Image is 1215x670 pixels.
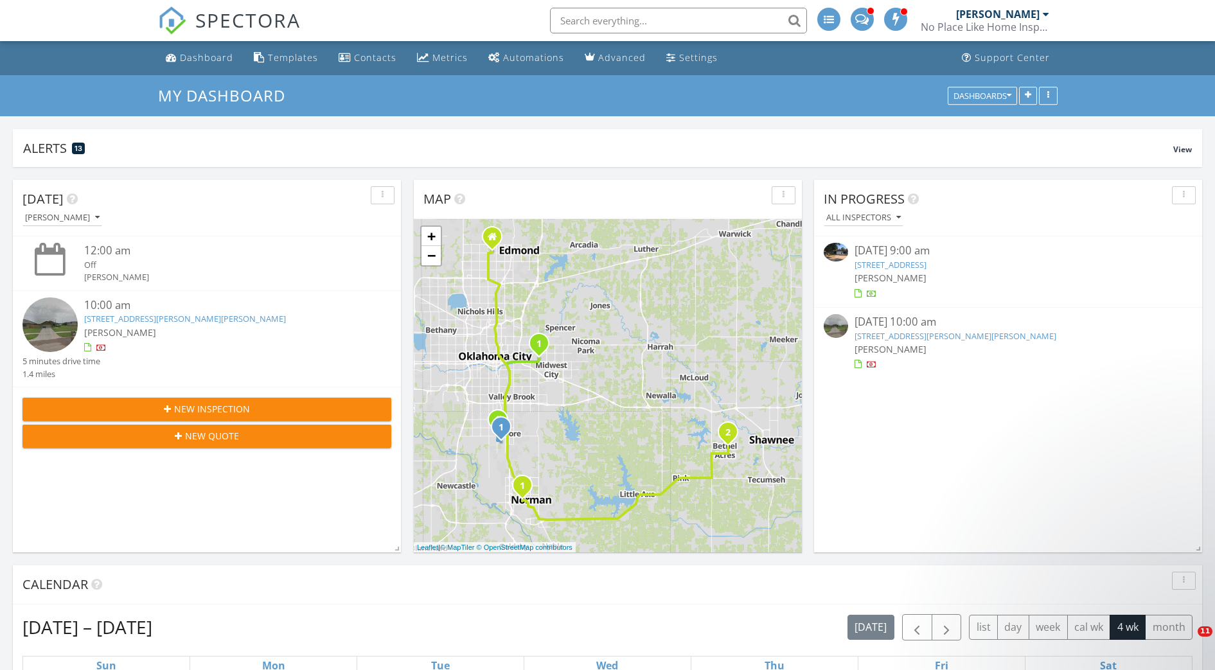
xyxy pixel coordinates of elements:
div: 1328 Ridgeway Dr, Moore, OK 73160 [501,427,509,434]
a: Metrics [412,46,473,70]
div: Support Center [975,51,1050,64]
div: 923 Kansas St, Norman, OK 73069 [522,485,530,493]
a: SPECTORA [158,17,301,44]
div: [PERSON_NAME] [956,8,1040,21]
img: The Best Home Inspection Software - Spectora [158,6,186,35]
button: [PERSON_NAME] [22,209,102,227]
a: Zoom in [421,227,441,246]
div: [PERSON_NAME] [84,271,361,283]
span: [PERSON_NAME] [855,343,927,355]
div: Templates [268,51,318,64]
button: All Inspectors [824,209,903,227]
div: 10:00 am [84,297,361,313]
div: All Inspectors [826,213,901,222]
div: Contacts [354,51,396,64]
span: Map [423,190,451,207]
div: Metrics [432,51,468,64]
div: 1321 Alviola Ave, Midwest City, OK 73110 [539,343,547,351]
a: Automations (Advanced) [483,46,569,70]
i: 2 [725,428,731,437]
button: New Quote [22,425,391,448]
a: [STREET_ADDRESS][PERSON_NAME][PERSON_NAME] [84,313,286,324]
span: Calendar [22,576,88,593]
button: [DATE] [847,615,894,640]
span: New Quote [185,429,239,443]
button: Previous [902,614,932,640]
span: SPECTORA [195,6,301,33]
span: [PERSON_NAME] [84,326,156,339]
a: Templates [249,46,323,70]
div: Advanced [598,51,646,64]
span: [PERSON_NAME] [855,272,927,284]
a: © OpenStreetMap contributors [477,543,572,551]
a: My Dashboard [158,85,296,106]
a: [STREET_ADDRESS] [855,259,927,270]
div: 1.4 miles [22,368,100,380]
a: Dashboard [161,46,238,70]
input: Search everything... [550,8,807,33]
button: Next [932,614,962,640]
i: 1 [499,423,504,432]
a: Leaflet [417,543,438,551]
button: Dashboards [948,87,1017,105]
a: Settings [661,46,723,70]
a: [DATE] 9:00 am [STREET_ADDRESS] [PERSON_NAME] [824,243,1193,300]
div: [DATE] 9:00 am [855,243,1162,259]
a: [STREET_ADDRESS][PERSON_NAME][PERSON_NAME] [855,330,1056,342]
span: [DATE] [22,190,64,207]
div: Automations [503,51,564,64]
div: 12:00 am [84,243,361,259]
div: Off [84,259,361,271]
a: Contacts [333,46,402,70]
div: Dashboards [953,91,1011,100]
iframe: Intercom live chat [1171,626,1202,657]
img: 9518689%2Fcover_photos%2F7m6OEessW8YmTGXYfSQU%2Fsmall.jpg [824,243,848,261]
a: Zoom out [421,246,441,265]
a: 10:00 am [STREET_ADDRESS][PERSON_NAME][PERSON_NAME] [PERSON_NAME] 5 minutes drive time 1.4 miles [22,297,391,380]
div: 17195 Bethel Rd , Shawnee, OK 74801 [728,432,736,439]
a: Support Center [957,46,1055,70]
h2: [DATE] – [DATE] [22,614,152,640]
button: New Inspection [22,398,391,421]
div: Settings [679,51,718,64]
div: Dashboard [180,51,233,64]
div: [PERSON_NAME] [25,213,100,222]
span: 13 [75,144,82,153]
div: No Place Like Home Inspections [921,21,1049,33]
div: Alerts [23,139,1173,157]
i: 1 [537,340,542,349]
a: Advanced [580,46,651,70]
span: View [1173,144,1192,155]
img: streetview [824,314,848,339]
img: streetview [22,297,78,353]
span: 11 [1198,626,1212,637]
div: 508 NW 180th St, Edmond OK 73012 [492,236,500,244]
a: © MapTiler [440,543,475,551]
span: New Inspection [174,402,250,416]
a: [DATE] 10:00 am [STREET_ADDRESS][PERSON_NAME][PERSON_NAME] [PERSON_NAME] [824,314,1193,371]
i: 1 [520,482,525,491]
div: 5 minutes drive time [22,355,100,367]
span: In Progress [824,190,905,207]
div: | [414,542,576,553]
div: [DATE] 10:00 am [855,314,1162,330]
